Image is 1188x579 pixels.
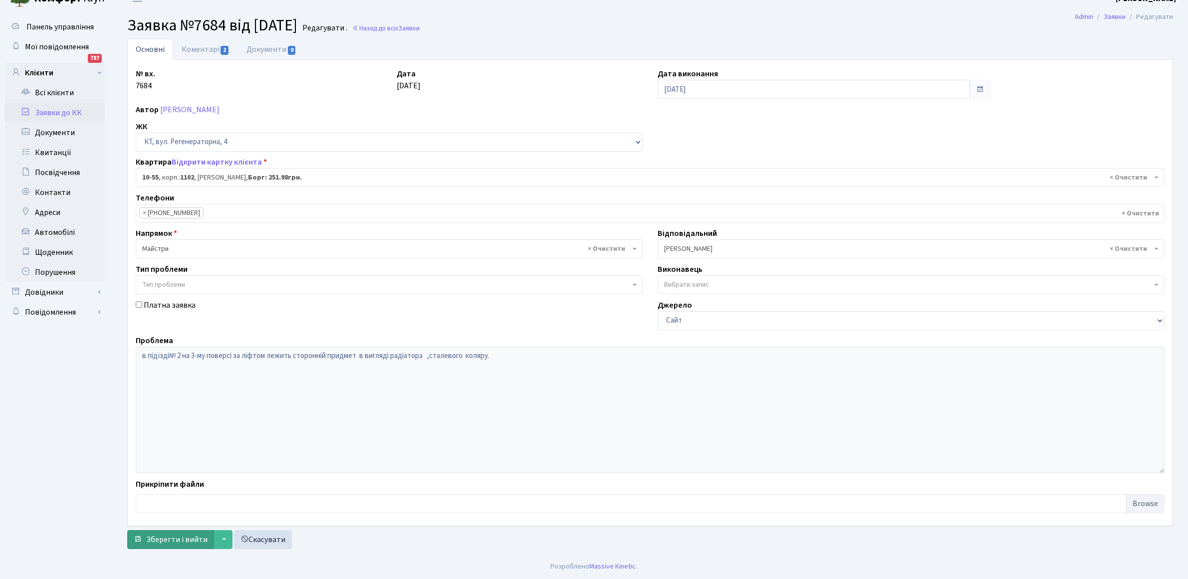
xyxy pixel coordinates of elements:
span: Навроцька Ю.В. [664,244,1152,254]
label: Квартира [136,156,267,168]
span: 0 [288,46,296,55]
a: Мої повідомлення787 [5,37,105,57]
a: Документи [238,39,305,60]
label: Проблема [136,335,173,347]
div: 787 [88,54,102,63]
label: Платна заявка [144,299,196,311]
a: Адреси [5,202,105,222]
label: Тип проблеми [136,263,188,275]
label: Джерело [658,299,692,311]
a: Назад до всіхЗаявки [352,23,420,33]
a: Admin [1075,11,1093,22]
span: Вибрати запис [664,280,709,290]
a: Скасувати [234,530,292,549]
li: 097-911-06-84 [139,207,204,218]
span: Тип проблеми [142,280,185,290]
span: Видалити всі елементи [588,244,625,254]
a: Квитанції [5,143,105,163]
b: Борг: 251.98грн. [248,173,302,183]
a: Повідомлення [5,302,105,322]
a: Клієнти [5,63,105,83]
label: Телефони [136,192,174,204]
a: Всі клієнти [5,83,105,103]
label: Відповідальний [658,227,717,239]
span: × [143,208,146,218]
small: Редагувати . [300,23,347,33]
textarea: в підїзді№ 2 на 3-му поверсі за ліфтом лежить сторонній придмет в вигляді радіатора ,сталевого ко... [136,347,1165,473]
label: Дата виконання [658,68,718,80]
b: 1102 [180,173,194,183]
label: Прикріпити файли [136,478,204,490]
li: Редагувати [1126,11,1173,22]
span: Панель управління [26,21,94,32]
span: Навроцька Ю.В. [658,239,1165,258]
a: Контакти [5,183,105,202]
nav: breadcrumb [1060,6,1188,27]
span: Мої повідомлення [25,41,89,52]
span: Зберегти і вийти [146,534,208,545]
div: Розроблено . [551,561,638,572]
a: Заявки до КК [5,103,105,123]
a: Довідники [5,282,105,302]
span: Видалити всі елементи [1110,173,1147,183]
button: Зберегти і вийти [127,530,214,549]
span: Майстри [142,244,630,254]
a: [PERSON_NAME] [160,104,220,115]
label: Виконавець [658,263,703,275]
a: Основні [127,39,173,60]
span: 2 [221,46,229,55]
a: Порушення [5,262,105,282]
a: Документи [5,123,105,143]
a: Відкрити картку клієнта [172,157,262,168]
div: [DATE] [389,68,650,99]
span: <b>10-55</b>, корп.: <b>1102</b>, Старченко Олена Вікторівна, <b>Борг: 251.98грн.</b> [136,168,1165,187]
label: Напрямок [136,227,177,239]
span: Заявки [398,23,420,33]
span: Заявка №7684 від [DATE] [127,14,297,37]
b: 10-55 [142,173,159,183]
div: 7684 [128,68,389,99]
a: Посвідчення [5,163,105,183]
span: Видалити всі елементи [1122,208,1159,218]
label: № вх. [136,68,155,80]
a: Автомобілі [5,222,105,242]
a: Заявки [1104,11,1126,22]
label: Автор [136,104,159,116]
a: Щоденник [5,242,105,262]
span: Майстри [136,239,643,258]
a: Massive Kinetic [590,561,636,572]
label: Дата [397,68,416,80]
a: Коментарі [173,39,238,60]
a: Панель управління [5,17,105,37]
span: <b>10-55</b>, корп.: <b>1102</b>, Старченко Олена Вікторівна, <b>Борг: 251.98грн.</b> [142,173,1152,183]
span: Видалити всі елементи [1110,244,1147,254]
label: ЖК [136,121,147,133]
